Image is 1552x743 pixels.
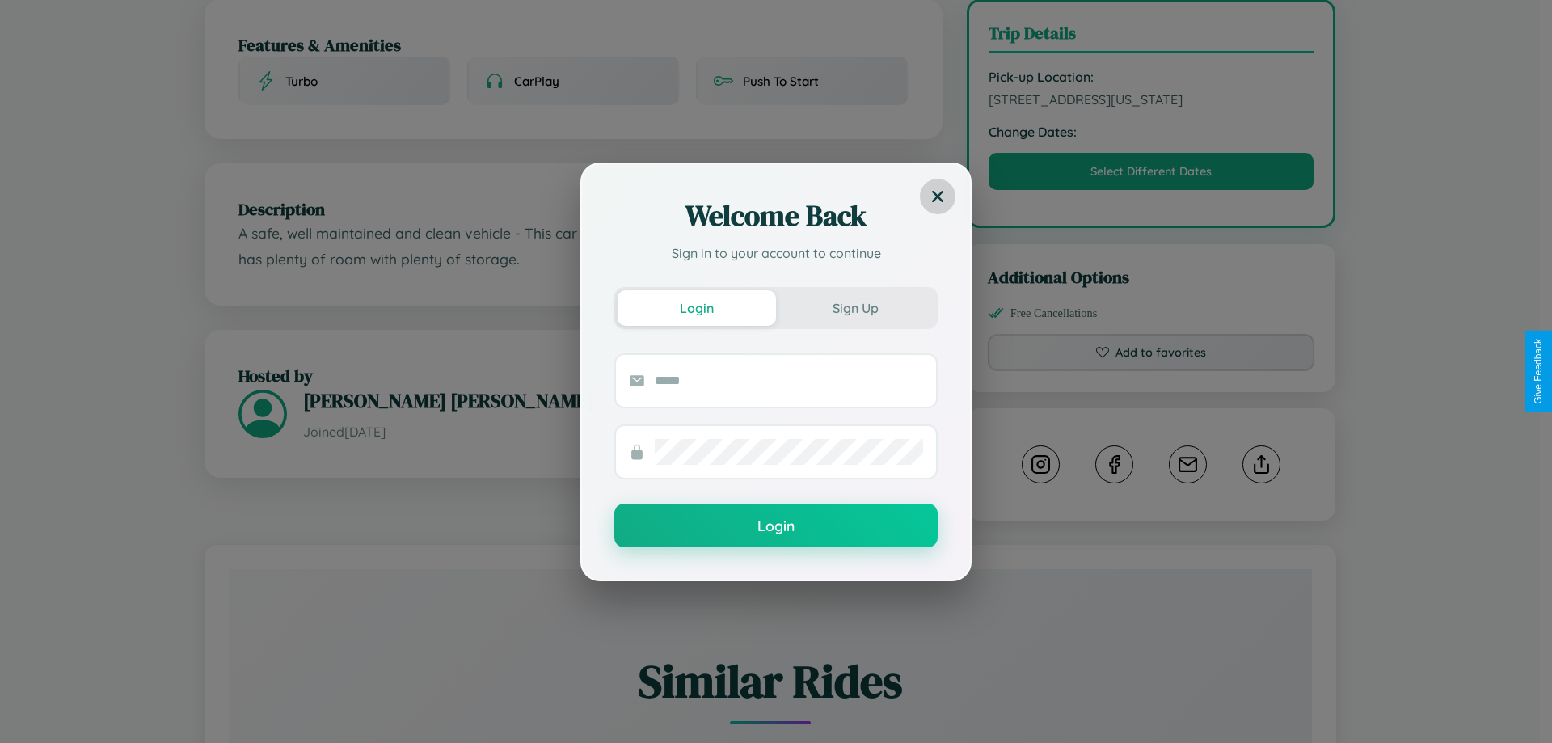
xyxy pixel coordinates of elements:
button: Login [614,504,938,547]
button: Sign Up [776,290,934,326]
p: Sign in to your account to continue [614,243,938,263]
h2: Welcome Back [614,196,938,235]
div: Give Feedback [1533,339,1544,404]
button: Login [618,290,776,326]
